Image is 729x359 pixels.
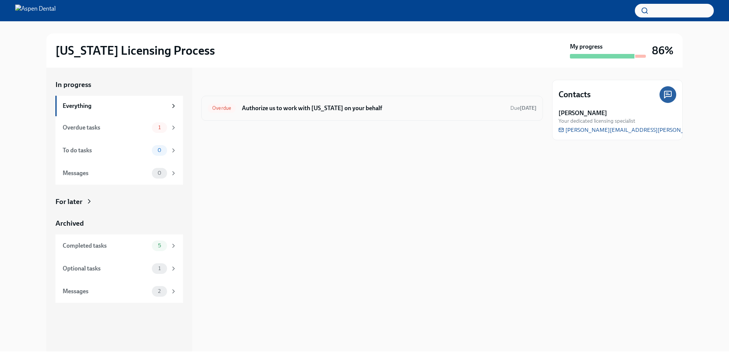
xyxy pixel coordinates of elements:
div: Optional tasks [63,264,149,273]
div: Everything [63,102,167,110]
div: Messages [63,287,149,296]
div: Messages [63,169,149,177]
span: July 28th, 2025 09:00 [510,104,536,112]
span: 0 [153,170,166,176]
a: Overdue tasks1 [55,116,183,139]
div: Completed tasks [63,242,149,250]
h4: Contacts [559,89,591,100]
span: Your dedicated licensing specialist [559,117,635,125]
span: 0 [153,147,166,153]
a: Everything [55,96,183,116]
a: To do tasks0 [55,139,183,162]
span: 5 [153,243,166,248]
span: Due [510,105,536,111]
h6: Authorize us to work with [US_STATE] on your behalf [242,104,504,112]
span: Overdue [208,105,236,111]
a: OverdueAuthorize us to work with [US_STATE] on your behalfDue[DATE] [208,102,536,114]
h3: 86% [652,44,674,57]
span: 1 [154,125,165,130]
a: Optional tasks1 [55,257,183,280]
a: In progress [55,80,183,90]
strong: [DATE] [520,105,536,111]
a: Messages0 [55,162,183,185]
div: Overdue tasks [63,123,149,132]
span: 2 [153,288,165,294]
strong: My progress [570,43,603,51]
span: 1 [154,266,165,271]
div: In progress [201,80,237,90]
a: Completed tasks5 [55,234,183,257]
a: Messages2 [55,280,183,303]
div: To do tasks [63,146,149,155]
a: For later [55,197,183,207]
div: For later [55,197,82,207]
h2: [US_STATE] Licensing Process [55,43,215,58]
strong: [PERSON_NAME] [559,109,607,117]
img: Aspen Dental [15,5,56,17]
a: Archived [55,218,183,228]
